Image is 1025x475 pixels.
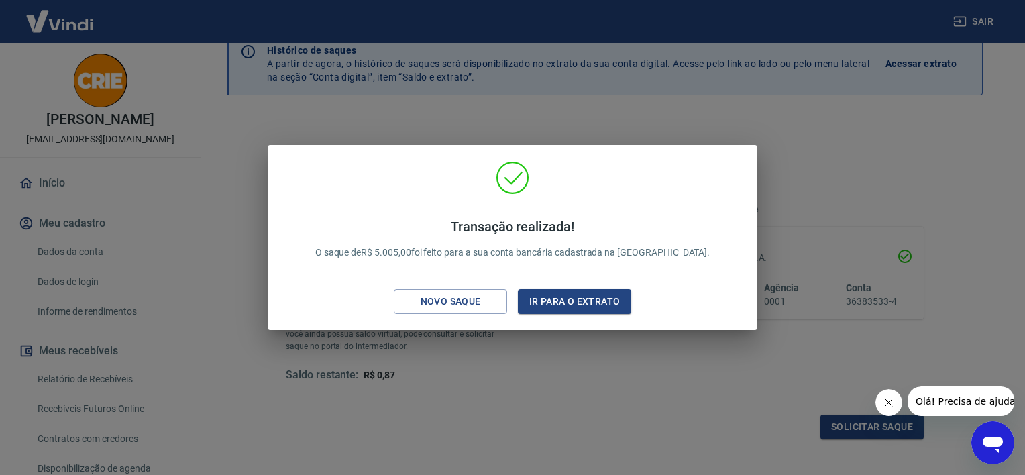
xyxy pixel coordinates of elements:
button: Novo saque [394,289,507,314]
h4: Transação realizada! [315,219,710,235]
iframe: Fechar mensagem [875,389,902,416]
iframe: Botão para abrir a janela de mensagens [971,421,1014,464]
iframe: Mensagem da empresa [908,386,1014,416]
p: O saque de R$ 5.005,00 foi feito para a sua conta bancária cadastrada na [GEOGRAPHIC_DATA]. [315,219,710,260]
span: Olá! Precisa de ajuda? [8,9,113,20]
div: Novo saque [404,293,497,310]
button: Ir para o extrato [518,289,631,314]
